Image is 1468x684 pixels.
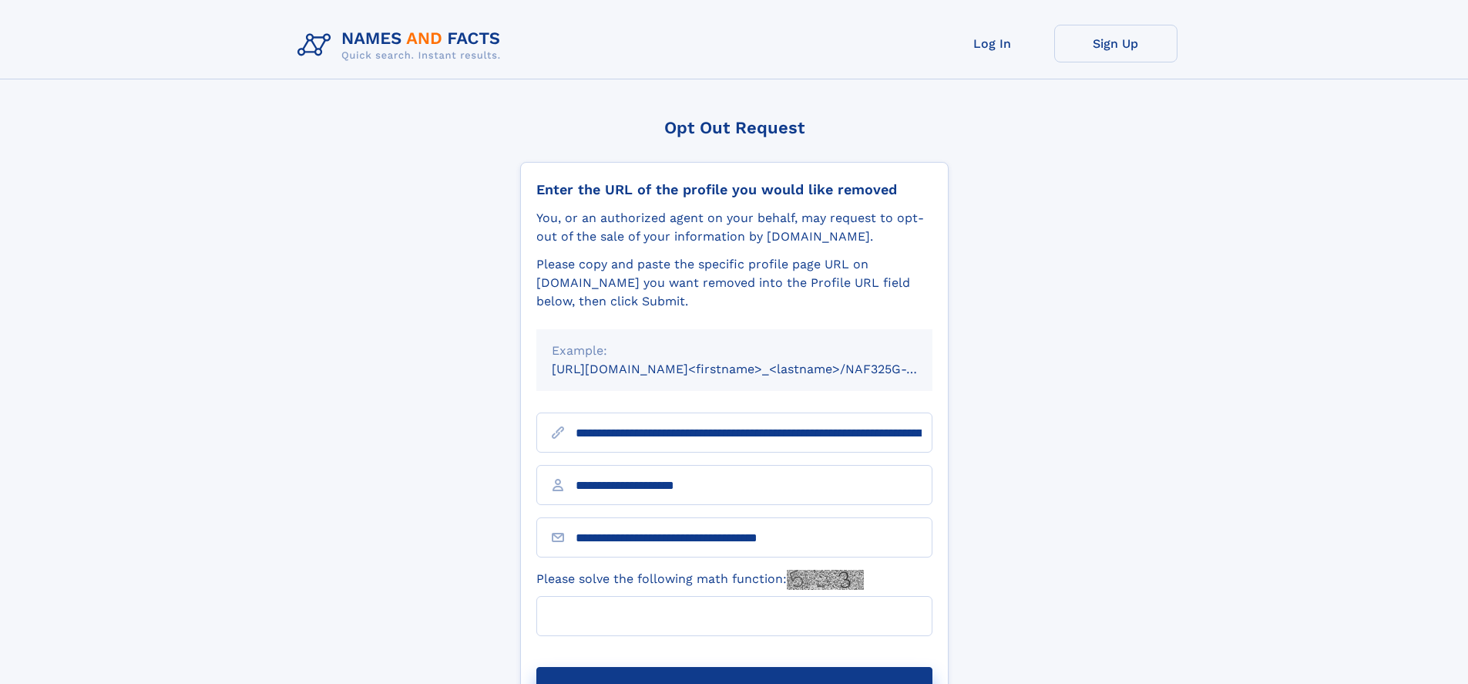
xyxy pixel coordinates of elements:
div: You, or an authorized agent on your behalf, may request to opt-out of the sale of your informatio... [536,209,932,246]
a: Sign Up [1054,25,1177,62]
div: Enter the URL of the profile you would like removed [536,181,932,198]
div: Example: [552,342,917,360]
div: Please copy and paste the specific profile page URL on [DOMAIN_NAME] you want removed into the Pr... [536,255,932,311]
img: Logo Names and Facts [291,25,513,66]
small: [URL][DOMAIN_NAME]<firstname>_<lastname>/NAF325G-xxxxxxxx [552,362,962,376]
label: Please solve the following math function: [536,570,864,590]
a: Log In [931,25,1054,62]
div: Opt Out Request [520,118,949,137]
